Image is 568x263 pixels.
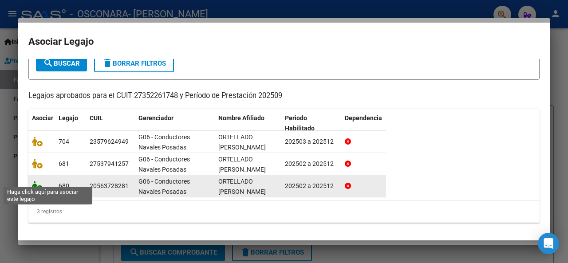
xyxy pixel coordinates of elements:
div: 20563728281 [90,181,129,191]
div: 202502 a 202512 [285,181,338,191]
div: 3 registros [28,200,540,223]
div: Open Intercom Messenger [538,233,559,254]
button: Borrar Filtros [94,55,174,72]
datatable-header-cell: Dependencia [341,109,408,138]
span: Dependencia [345,114,382,122]
span: Asociar [32,114,53,122]
button: Buscar [36,55,87,71]
span: Periodo Habilitado [285,114,315,132]
span: G06 - Conductores Navales Posadas [138,156,190,173]
p: Legajos aprobados para el CUIT 27352261748 y Período de Prestación 202509 [28,90,540,102]
datatable-header-cell: Periodo Habilitado [281,109,341,138]
span: ORTELLADO HELIN ANTHONY ALAN [218,133,266,161]
mat-icon: delete [102,58,113,68]
span: Borrar Filtros [102,59,166,67]
div: 23579624949 [90,137,129,147]
span: Gerenciador [138,114,174,122]
span: 704 [59,138,69,145]
span: 680 [59,182,69,189]
div: 202503 a 202512 [285,137,338,147]
h2: Asociar Legajo [28,33,540,50]
datatable-header-cell: CUIL [86,109,135,138]
span: Legajo [59,114,78,122]
datatable-header-cell: Nombre Afiliado [215,109,281,138]
datatable-header-cell: Legajo [55,109,86,138]
span: ORTELLADO HELIN VALENTINA ARAMIS [218,156,266,173]
span: ORTELLADO HELIN AXEL DANIEL [218,178,266,205]
datatable-header-cell: Asociar [28,109,55,138]
span: Nombre Afiliado [218,114,264,122]
span: CUIL [90,114,103,122]
span: 681 [59,160,69,167]
span: G06 - Conductores Navales Posadas [138,178,190,195]
mat-icon: search [43,58,54,68]
div: 202502 a 202512 [285,159,338,169]
span: G06 - Conductores Navales Posadas [138,133,190,151]
datatable-header-cell: Gerenciador [135,109,215,138]
span: Buscar [43,59,80,67]
div: 27537941257 [90,159,129,169]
